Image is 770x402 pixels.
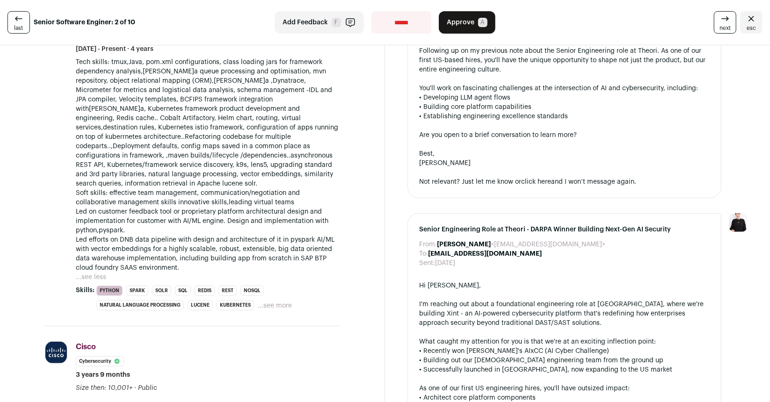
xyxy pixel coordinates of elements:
dt: From: [419,240,437,249]
a: click here [521,179,551,185]
img: 9240684-medium_jpg [729,213,748,232]
span: last [15,24,23,32]
dt: Sent: [419,258,435,268]
li: Solr [152,286,171,296]
span: Skills: [76,286,94,295]
span: Approve [447,18,474,27]
li: Redis [195,286,215,296]
li: Python [96,286,123,296]
span: · [134,383,136,393]
li: Kubernetes [217,300,254,310]
span: 3 years 9 months [76,370,130,380]
strong: Senior Software Enginer: 2 of 10 [34,18,135,27]
li: Cybersecurity [76,356,124,366]
li: REST [218,286,237,296]
span: A [478,18,487,27]
span: esc [747,24,756,32]
span: F [332,18,341,27]
div: Hi [PERSON_NAME], Following up on my previous note about the Senior Engineering role at Theori. A... [419,28,710,187]
button: ...see more [258,301,292,310]
b: [PERSON_NAME] [437,241,491,248]
span: next [719,24,731,32]
p: Tech skills: tmux,Java, pom.xml configurations, class loading jars for framework dependency analy... [76,57,340,188]
li: Lucene [188,300,213,310]
b: [EMAIL_ADDRESS][DOMAIN_NAME] [428,251,542,257]
a: next [714,11,736,34]
li: Natural Language Processing [96,300,184,310]
dd: <[EMAIL_ADDRESS][DOMAIN_NAME]> [437,240,605,249]
span: Cisco [76,343,96,351]
button: ...see less [76,273,106,282]
span: [DATE] - Present · 4 years [76,44,153,54]
img: d9f8571823f42487d06c0a2b32587fc76af568bc68ffee623e147147d74b258d.jpg [45,342,67,363]
li: NoSQL [240,286,264,296]
p: Soft skills: effective team management, communication/negotiation and collaborative management sk... [76,188,340,273]
span: Public [138,385,157,391]
a: last [7,11,30,34]
dt: To: [419,249,428,258]
span: Size then: 10,001+ [76,385,132,391]
span: Add Feedback [283,18,328,27]
a: Close [740,11,763,34]
span: Senior Engineering Role at Theori - DARPA Winner Building Next-Gen AI Security [419,225,710,234]
li: Spark [126,286,148,296]
button: Approve A [439,11,495,34]
dd: [DATE] [435,258,455,268]
button: Add Feedback F [275,11,364,34]
li: SQL [175,286,191,296]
